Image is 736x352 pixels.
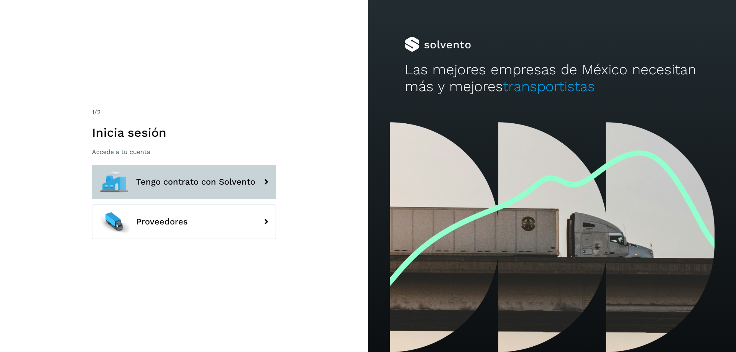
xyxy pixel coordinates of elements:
button: Proveedores [92,205,276,239]
h1: Inicia sesión [92,125,276,140]
span: Tengo contrato con Solvento [136,177,255,187]
button: Tengo contrato con Solvento [92,165,276,199]
div: /2 [92,108,276,117]
span: Proveedores [136,217,188,226]
p: Accede a tu cuenta [92,148,276,156]
span: 1 [92,108,94,116]
span: transportistas [503,78,595,95]
h2: Las mejores empresas de México necesitan más y mejores [405,61,699,95]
